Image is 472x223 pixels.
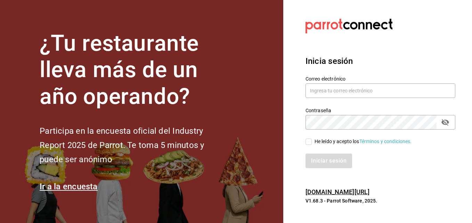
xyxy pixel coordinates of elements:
h2: Participa en la encuesta oficial del Industry Report 2025 de Parrot. Te toma 5 minutos y puede se... [40,124,227,166]
a: [DOMAIN_NAME][URL] [306,188,369,196]
label: Contraseña [306,108,455,113]
a: Ir a la encuesta [40,182,98,191]
a: Términos y condiciones. [359,139,412,144]
p: V1.68.3 - Parrot Software, 2025. [306,197,455,204]
button: passwordField [439,116,451,128]
h1: ¿Tu restaurante lleva más de un año operando? [40,30,227,110]
h3: Inicia sesión [306,55,455,67]
label: Correo electrónico [306,76,455,81]
div: He leído y acepto los [315,138,412,145]
input: Ingresa tu correo electrónico [306,83,455,98]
